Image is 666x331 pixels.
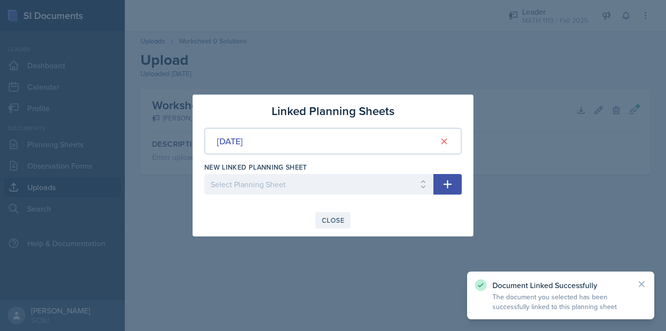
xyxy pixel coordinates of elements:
[322,216,344,224] div: Close
[217,135,243,148] div: [DATE]
[492,292,629,312] p: The document you selected has been successfully linked to this planning sheet
[492,280,629,290] p: Document Linked Successfully
[272,102,394,120] h3: Linked Planning Sheets
[315,212,351,229] button: Close
[204,162,307,172] label: New Linked Planning Sheet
